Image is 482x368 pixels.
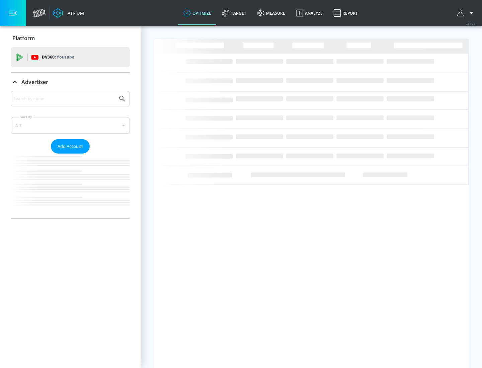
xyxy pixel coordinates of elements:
a: Atrium [53,8,84,18]
nav: list of Advertiser [11,154,130,218]
a: optimize [178,1,217,25]
p: Advertiser [21,78,48,86]
input: Search by name [13,94,115,103]
div: Platform [11,29,130,48]
p: DV360: [42,54,74,61]
a: Analyze [291,1,328,25]
div: Advertiser [11,73,130,91]
p: Platform [12,34,35,42]
div: Atrium [65,10,84,16]
span: Add Account [58,143,83,150]
div: A-Z [11,117,130,134]
span: v 4.25.4 [466,22,475,26]
div: Advertiser [11,91,130,218]
div: DV360: Youtube [11,47,130,67]
a: Target [217,1,252,25]
button: Add Account [51,139,90,154]
a: Report [328,1,363,25]
a: measure [252,1,291,25]
label: Sort By [19,115,33,119]
p: Youtube [57,54,74,61]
